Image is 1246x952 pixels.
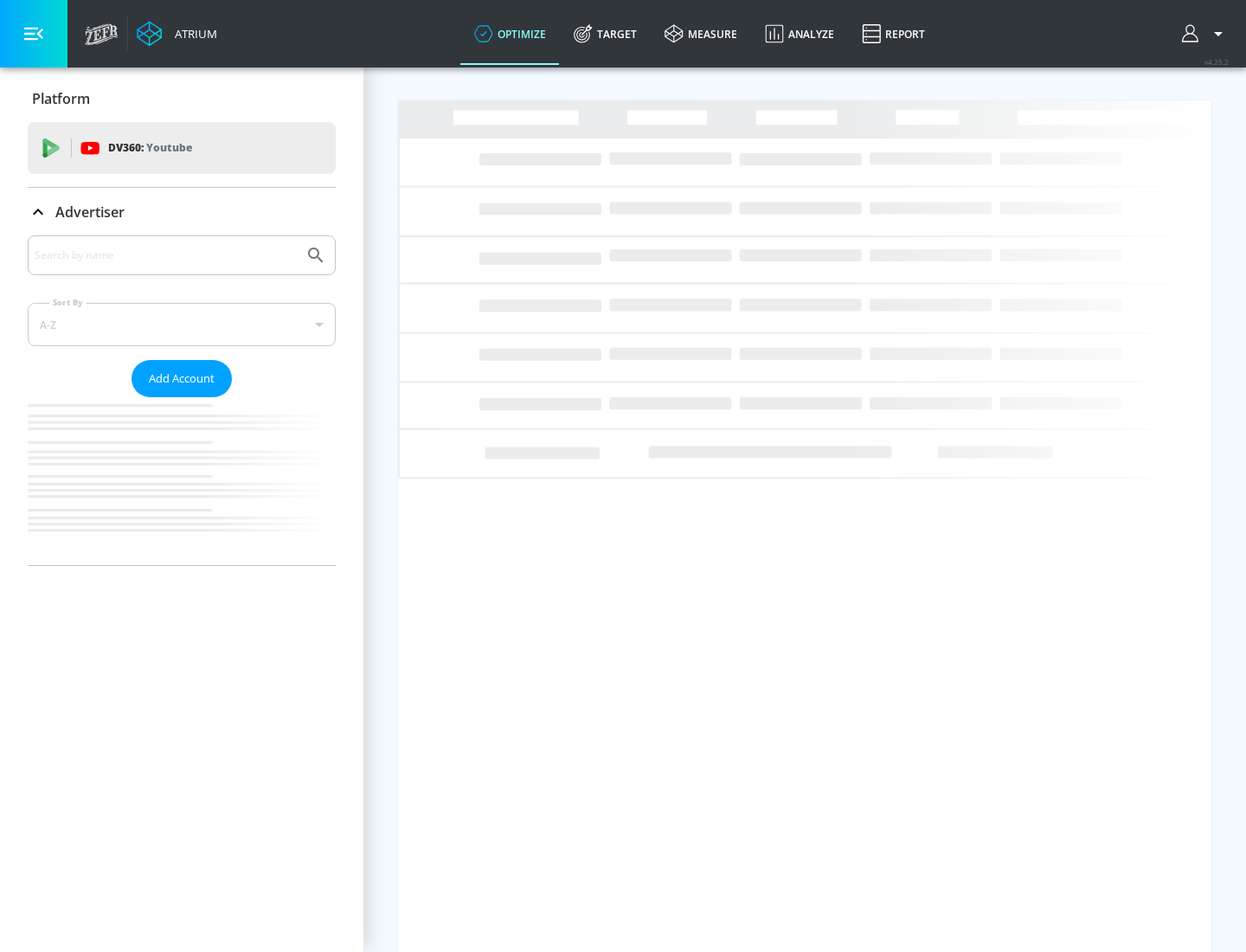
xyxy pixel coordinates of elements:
[560,3,651,65] a: Target
[168,26,217,42] div: Atrium
[28,303,336,346] div: A-Z
[28,397,336,565] nav: list of Advertiser
[35,244,297,267] input: Search by name
[108,138,192,158] p: DV360:
[28,235,336,565] div: Advertiser
[28,74,336,123] div: Platform
[132,360,232,397] button: Add Account
[49,297,87,308] label: Sort By
[146,138,192,157] p: Youtube
[460,3,560,65] a: optimize
[32,89,90,108] p: Platform
[751,3,848,65] a: Analyze
[848,3,939,65] a: Report
[149,369,215,389] span: Add Account
[651,3,751,65] a: measure
[137,21,217,47] a: Atrium
[28,188,336,236] div: Advertiser
[55,203,125,222] p: Advertiser
[28,122,336,174] div: DV360: Youtube
[1204,57,1229,67] span: v 4.25.2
